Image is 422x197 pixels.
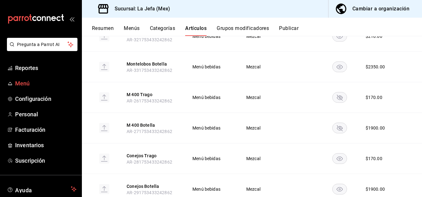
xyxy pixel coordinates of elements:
span: Menú bebidas [192,34,231,38]
a: Pregunta a Parrot AI [4,46,77,52]
span: Configuración [15,95,77,103]
button: Categorías [150,25,175,36]
button: availability-product [332,31,347,42]
button: Artículos [185,25,207,36]
button: edit-product-location [127,183,177,189]
button: open_drawer_menu [69,16,74,21]
div: $ 1900.00 [366,186,385,192]
span: AR-281753433242862 [127,159,172,165]
span: Suscripción [15,156,77,165]
button: Menús [124,25,140,36]
span: Personal [15,110,77,119]
button: Publicar [279,25,299,36]
div: $ 170.00 [366,155,382,162]
div: $ 2350.00 [366,64,385,70]
button: availability-product [332,61,347,72]
span: AR-261753433242862 [127,98,172,103]
button: Pregunta a Parrot AI [7,38,77,51]
span: AR-291753433242862 [127,190,172,195]
div: Cambiar a organización [352,4,409,13]
span: Mezcal [246,34,268,38]
button: Resumen [92,25,114,36]
button: edit-product-location [127,122,177,128]
h3: Sucursal: La Jefa (Mex) [110,5,170,13]
span: Menú [15,79,77,88]
span: Menú bebidas [192,187,231,191]
div: navigation tabs [92,25,422,36]
button: availability-product [332,123,347,133]
button: edit-product-location [127,61,177,67]
span: Menú bebidas [192,65,231,69]
span: AR-321753433242862 [127,37,172,42]
span: Pregunta a Parrot AI [17,41,68,48]
span: Menú bebidas [192,95,231,100]
span: Mezcal [246,126,268,130]
button: edit-product-location [127,91,177,98]
span: Reportes [15,64,77,72]
div: $ 210.00 [366,33,382,39]
span: Mezcal [246,95,268,100]
span: Mezcal [246,65,268,69]
div: $ 170.00 [366,94,382,101]
span: AR-271753433242862 [127,129,172,134]
button: availability-product [332,184,347,194]
span: Facturación [15,125,77,134]
span: AR-331753433242862 [127,68,172,73]
span: Menú bebidas [192,126,231,130]
button: availability-product [332,92,347,103]
button: edit-product-location [127,153,177,159]
button: availability-product [332,153,347,164]
span: Inventarios [15,141,77,149]
button: Grupos modificadores [217,25,269,36]
span: Ayuda [15,185,68,193]
div: $ 1900.00 [366,125,385,131]
span: Mezcal [246,187,268,191]
span: Menú bebidas [192,156,231,161]
span: Mezcal [246,156,268,161]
